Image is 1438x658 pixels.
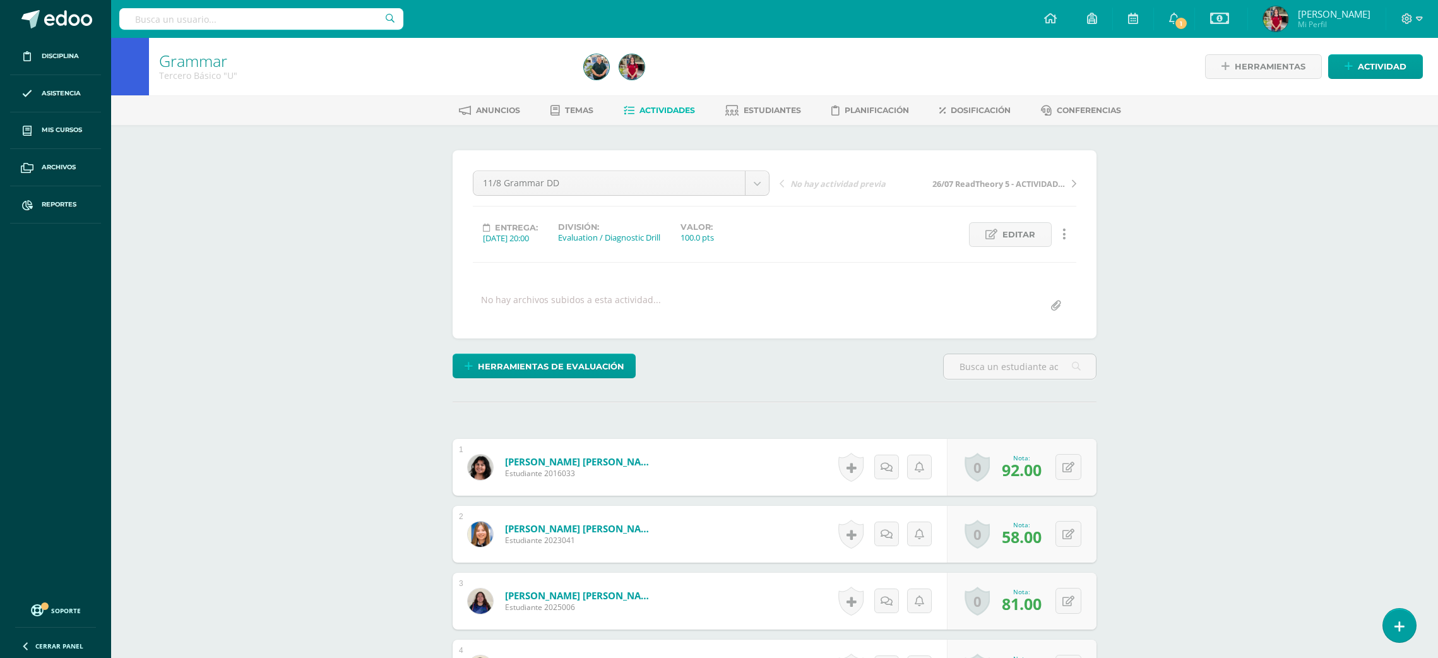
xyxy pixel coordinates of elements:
[481,294,661,318] div: No hay archivos subidos a esta actividad...
[478,355,624,378] span: Herramientas de evaluación
[119,8,403,30] input: Busca un usuario...
[468,589,493,614] img: 02fc95f1cea7a14427fa6a2cfa2f001c.png
[42,51,79,61] span: Disciplina
[10,149,101,186] a: Archivos
[51,606,81,615] span: Soporte
[550,100,593,121] a: Temas
[159,50,227,71] a: Grammar
[965,453,990,482] a: 0
[965,587,990,616] a: 0
[1002,453,1042,462] div: Nota:
[505,468,657,479] span: Estudiante 2016033
[42,125,82,135] span: Mis cursos
[790,178,886,189] span: No hay actividad previa
[159,69,569,81] div: Tercero Básico 'U'
[505,589,657,602] a: [PERSON_NAME] [PERSON_NAME]
[1002,526,1042,547] span: 58.00
[939,100,1011,121] a: Dosificación
[680,232,714,243] div: 100.0 pts
[42,200,76,210] span: Reportes
[42,88,81,99] span: Asistencia
[565,105,593,115] span: Temas
[1002,223,1035,246] span: Editar
[473,171,769,195] a: 11/8 Grammar DD
[453,354,636,378] a: Herramientas de evaluación
[483,232,538,244] div: [DATE] 20:00
[505,535,657,546] span: Estudiante 2023041
[468,455,493,480] img: 9da4bd09db85578faf3960d75a072bc8.png
[1235,55,1305,78] span: Herramientas
[10,186,101,224] a: Reportes
[1174,16,1188,30] span: 1
[42,162,76,172] span: Archivos
[10,112,101,150] a: Mis cursos
[468,522,493,547] img: 4bc0f6235ad3caadf354639d660304b4.png
[1328,54,1423,79] a: Actividad
[459,100,520,121] a: Anuncios
[35,642,83,650] span: Cerrar panel
[1002,593,1042,614] span: 81.00
[744,105,801,115] span: Estudiantes
[932,178,1066,189] span: 26/07 ReadTheory 5 - ACTIVIDAD CERRADA
[1002,459,1042,481] span: 92.00
[951,105,1011,115] span: Dosificación
[624,100,695,121] a: Actividades
[1263,6,1288,32] img: 352c638b02aaae08c95ba80ed60c845f.png
[505,522,657,535] a: [PERSON_NAME] [PERSON_NAME]
[965,520,990,549] a: 0
[1205,54,1322,79] a: Herramientas
[1002,520,1042,529] div: Nota:
[495,223,538,232] span: Entrega:
[505,455,657,468] a: [PERSON_NAME] [PERSON_NAME]
[1041,100,1121,121] a: Conferencias
[10,75,101,112] a: Asistencia
[558,222,660,232] label: División:
[944,354,1096,379] input: Busca un estudiante aquí...
[505,602,657,613] span: Estudiante 2025006
[10,38,101,75] a: Disciplina
[483,171,735,195] span: 11/8 Grammar DD
[476,105,520,115] span: Anuncios
[584,54,609,80] img: 4447a754f8b82caf5a355abd86508926.png
[845,105,909,115] span: Planificación
[1358,55,1406,78] span: Actividad
[1002,587,1042,596] div: Nota:
[1057,105,1121,115] span: Conferencias
[928,177,1076,189] a: 26/07 ReadTheory 5 - ACTIVIDAD CERRADA
[1298,8,1370,20] span: [PERSON_NAME]
[831,100,909,121] a: Planificación
[725,100,801,121] a: Estudiantes
[15,601,96,618] a: Soporte
[680,222,714,232] label: Valor:
[639,105,695,115] span: Actividades
[558,232,660,243] div: Evaluation / Diagnostic Drill
[1298,19,1370,30] span: Mi Perfil
[619,54,645,80] img: 352c638b02aaae08c95ba80ed60c845f.png
[159,52,569,69] h1: Grammar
